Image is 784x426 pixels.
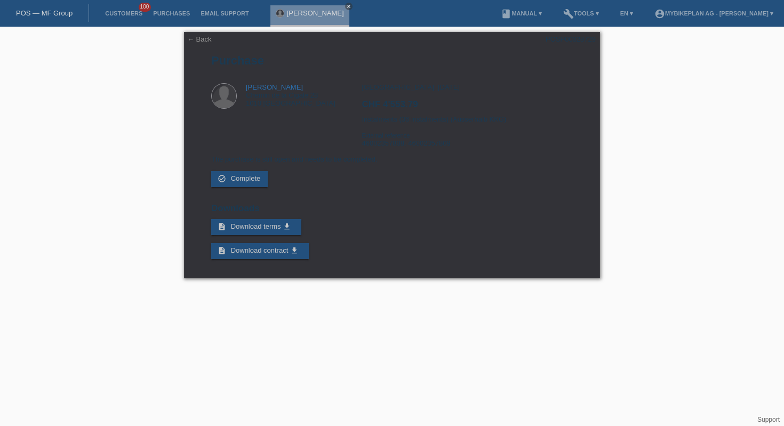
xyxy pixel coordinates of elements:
span: External reference [362,132,410,139]
a: close [345,3,353,10]
i: build [563,9,574,19]
i: check_circle_outline [218,174,226,183]
div: Chemin de la Cigale 28 1010 [GEOGRAPHIC_DATA] [246,83,335,107]
a: description Download contract get_app [211,243,309,259]
span: Complete [231,174,261,182]
div: [GEOGRAPHIC_DATA], [DATE] Instalments (36 instalments) (Ausserhalb KKG) 46002357808, 46002357809 [362,83,572,155]
h1: Purchase [211,54,573,67]
a: Customers [100,10,148,17]
a: Support [757,416,780,423]
h2: Downloads [211,203,573,219]
i: close [346,4,351,9]
a: account_circleMybikeplan AG - [PERSON_NAME] ▾ [649,10,779,17]
i: get_app [290,246,299,255]
span: Download terms [231,222,281,230]
a: POS — MF Group [16,9,73,17]
a: Email Support [195,10,254,17]
div: POSP00028729 [546,35,596,43]
a: EN ▾ [615,10,638,17]
a: Purchases [148,10,195,17]
a: check_circle_outline Complete [211,171,268,187]
a: [PERSON_NAME] [246,83,303,91]
h2: CHF 4'553.79 [362,99,572,115]
span: Download contract [231,246,289,254]
i: book [501,9,511,19]
a: bookManual ▾ [495,10,547,17]
i: get_app [283,222,291,231]
a: description Download terms get_app [211,219,301,235]
span: 100 [139,3,151,12]
i: description [218,246,226,255]
i: account_circle [654,9,665,19]
a: ← Back [187,35,212,43]
a: [PERSON_NAME] [287,9,344,17]
p: The purchase is still open and needs to be completed. [211,155,573,163]
a: buildTools ▾ [558,10,604,17]
i: description [218,222,226,231]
